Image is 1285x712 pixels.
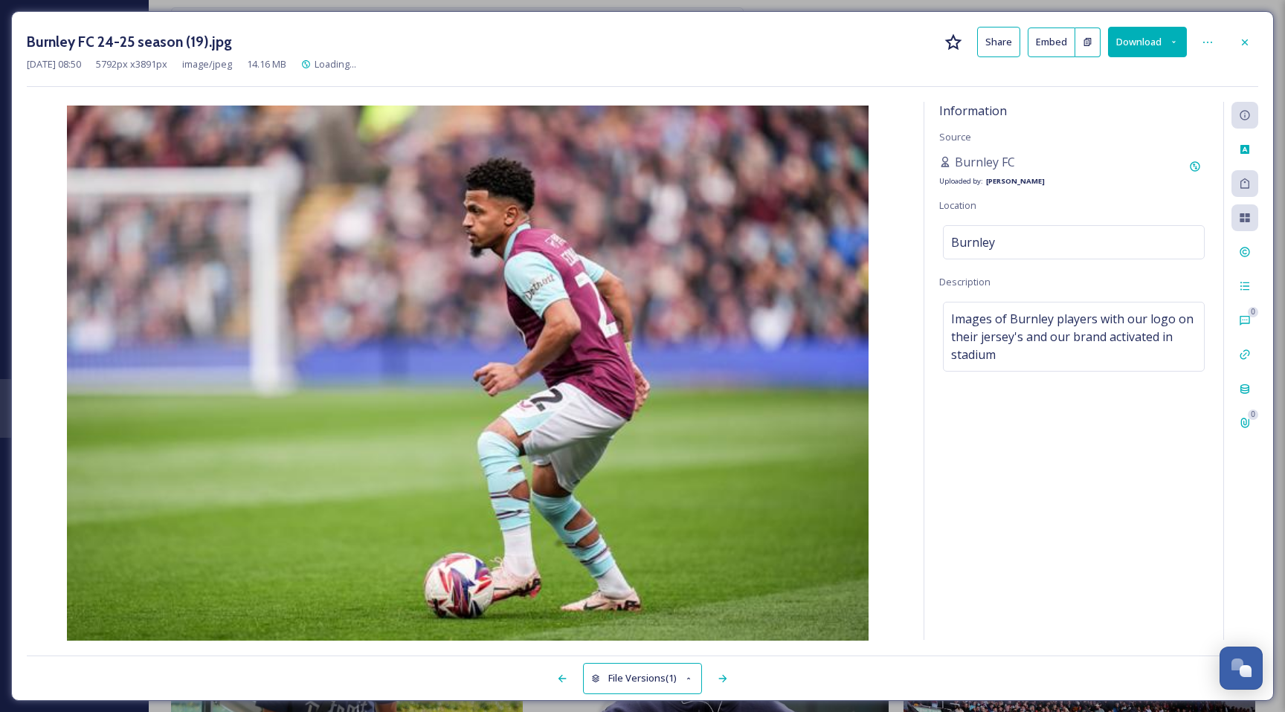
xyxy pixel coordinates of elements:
[977,27,1020,57] button: Share
[1248,410,1258,420] div: 0
[939,198,976,212] span: Location
[939,275,991,288] span: Description
[583,663,702,693] button: File Versions(1)
[939,130,971,143] span: Source
[96,57,167,71] span: 5792 px x 3891 px
[27,57,81,71] span: [DATE] 08:50
[939,103,1007,119] span: Information
[986,176,1045,186] strong: [PERSON_NAME]
[1220,647,1263,690] button: Open Chat
[939,176,983,186] span: Uploaded by:
[1248,307,1258,317] div: 0
[27,106,909,644] img: 6c6b5faf-f19e-4350-8611-00cf433721ad.jpg
[27,31,232,53] h3: Burnley FC 24-25 season (19).jpg
[951,233,995,251] span: Burnley
[1108,27,1187,57] button: Download
[951,310,1197,363] span: Images of Burnley players with our logo on their jersey's and our brand activated in stadium
[315,57,356,71] span: Loading...
[955,153,1015,171] span: Burnley FC
[247,57,286,71] span: 14.16 MB
[182,57,232,71] span: image/jpeg
[1028,27,1075,57] button: Embed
